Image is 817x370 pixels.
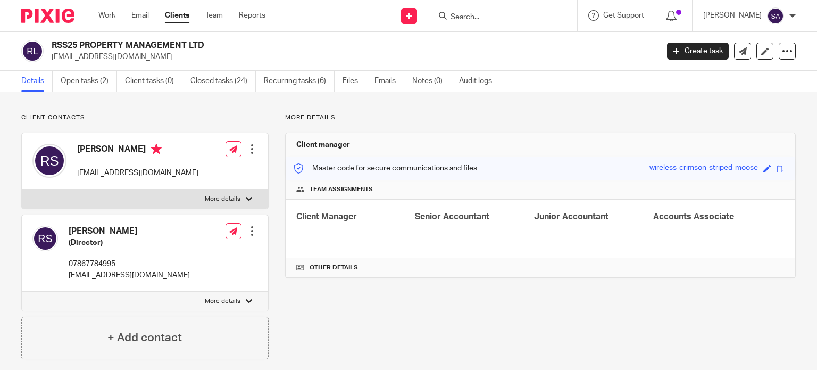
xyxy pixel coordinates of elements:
p: More details [205,195,240,203]
a: Details [21,71,53,92]
h3: Client manager [296,139,350,150]
a: Team [205,10,223,21]
a: Create task [667,43,729,60]
a: Audit logs [459,71,500,92]
img: svg%3E [32,226,58,251]
p: 07867784995 [69,259,190,269]
a: Edit client [756,43,773,60]
p: More details [285,113,796,122]
p: [EMAIL_ADDRESS][DOMAIN_NAME] [77,168,198,178]
a: Send new email [734,43,751,60]
a: Notes (0) [412,71,451,92]
img: svg%3E [767,7,784,24]
h2: RSS25 PROPERTY MANAGEMENT LTD [52,40,531,51]
img: Pixie [21,9,74,23]
input: Search [449,13,545,22]
span: Get Support [603,12,644,19]
span: Team assignments [310,185,373,194]
a: Files [343,71,366,92]
span: Junior Accountant [534,212,608,221]
span: Client Manager [296,212,357,221]
h4: [PERSON_NAME] [77,144,198,157]
h4: + Add contact [107,330,182,346]
p: [PERSON_NAME] [703,10,762,21]
img: svg%3E [32,144,66,178]
span: Copy to clipboard [777,165,785,172]
a: Open tasks (2) [61,71,117,92]
h4: [PERSON_NAME] [69,226,190,237]
span: Senior Accountant [415,212,489,221]
a: Recurring tasks (6) [264,71,335,92]
img: svg%3E [21,40,44,62]
p: More details [205,297,240,306]
p: Client contacts [21,113,269,122]
a: Email [131,10,149,21]
p: [EMAIL_ADDRESS][DOMAIN_NAME] [69,270,190,281]
a: Emails [374,71,404,92]
a: Work [98,10,115,21]
p: Master code for secure communications and files [294,163,477,174]
p: [EMAIL_ADDRESS][DOMAIN_NAME] [52,52,651,62]
a: Client tasks (0) [125,71,182,92]
a: Clients [165,10,189,21]
div: wireless-crimson-striped-moose [649,162,758,175]
span: Other details [310,264,358,272]
span: Accounts Associate [653,212,734,221]
a: Closed tasks (24) [190,71,256,92]
h5: (Director) [69,237,190,248]
a: Reports [239,10,265,21]
i: Primary [151,144,162,154]
span: Edit code [763,165,771,172]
